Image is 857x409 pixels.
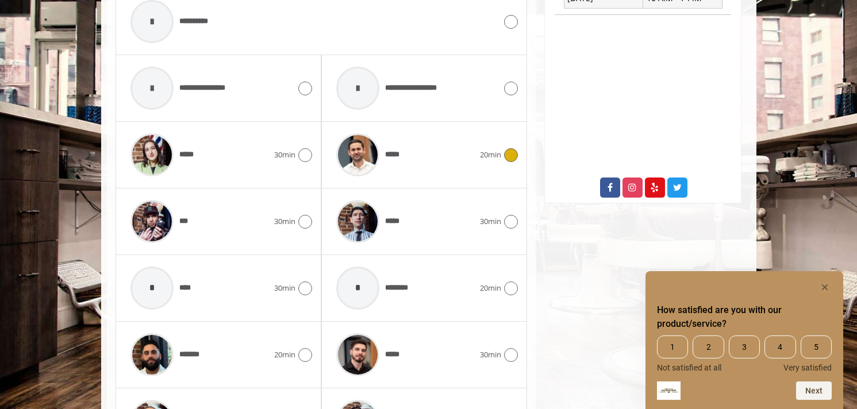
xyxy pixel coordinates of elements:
[480,215,501,227] span: 30min
[657,280,832,400] div: How satisfied are you with our product/service? Select an option from 1 to 5, with 1 being Not sa...
[657,335,688,358] span: 1
[796,381,832,400] button: Next question
[729,335,760,358] span: 3
[764,335,795,358] span: 4
[693,335,724,358] span: 2
[657,335,832,372] div: How satisfied are you with our product/service? Select an option from 1 to 5, with 1 being Not sa...
[657,363,721,372] span: Not satisfied at all
[480,349,501,361] span: 30min
[801,335,832,358] span: 5
[657,303,832,331] h2: How satisfied are you with our product/service? Select an option from 1 to 5, with 1 being Not sa...
[274,282,295,294] span: 30min
[783,363,832,372] span: Very satisfied
[274,149,295,161] span: 30min
[274,215,295,227] span: 30min
[274,349,295,361] span: 20min
[818,280,832,294] button: Hide survey
[480,282,501,294] span: 20min
[480,149,501,161] span: 20min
